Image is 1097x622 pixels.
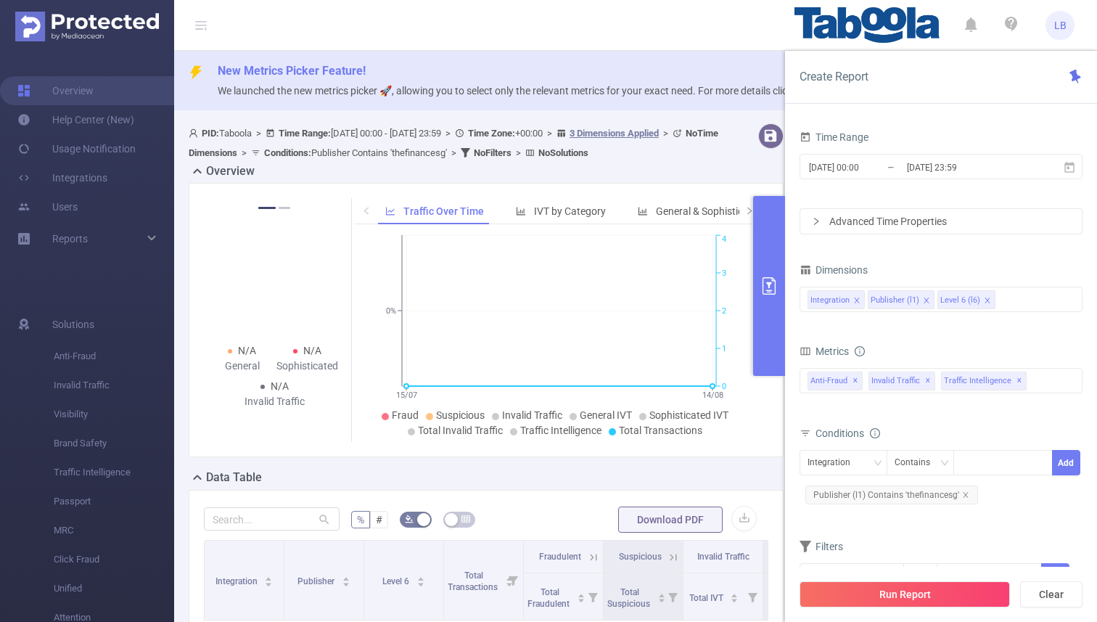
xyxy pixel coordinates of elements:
[702,390,723,400] tspan: 14/08
[237,147,251,158] span: >
[264,575,273,584] div: Sort
[210,359,275,374] div: General
[1054,11,1067,40] span: LB
[697,552,749,562] span: Invalid Traffic
[810,291,850,310] div: Integration
[297,576,337,586] span: Publisher
[1016,372,1022,390] span: ✕
[403,205,484,217] span: Traffic Over Time
[405,515,414,523] i: icon: bg-colors
[54,429,174,458] span: Brand Safety
[242,394,308,409] div: Invalid Traffic
[923,297,930,306] i: icon: close
[252,128,266,139] span: >
[416,575,424,579] i: icon: caret-up
[447,147,461,158] span: >
[392,409,419,421] span: Fraud
[800,131,868,143] span: Time Range
[357,514,364,525] span: %
[808,157,925,177] input: Start date
[800,264,868,276] span: Dimensions
[722,344,726,353] tspan: 1
[538,147,588,158] b: No Solutions
[271,380,289,392] span: N/A
[275,359,340,374] div: Sophisticated
[871,291,919,310] div: Publisher (l1)
[657,592,665,596] i: icon: caret-up
[382,576,411,586] span: Level 6
[619,425,702,436] span: Total Transactions
[54,487,174,516] span: Passport
[895,451,940,475] div: Contains
[962,491,969,499] i: icon: close
[800,70,868,83] span: Create Report
[461,515,470,523] i: icon: table
[800,581,1010,607] button: Run Report
[689,593,726,603] span: Total IVT
[17,105,134,134] a: Help Center (New)
[17,76,94,105] a: Overview
[416,575,425,584] div: Sort
[218,64,366,78] span: New Metrics Picker Feature!
[206,469,262,486] h2: Data Table
[808,372,863,390] span: Anti-Fraud
[204,507,340,531] input: Search...
[395,390,416,400] tspan: 15/07
[868,290,934,309] li: Publisher (l1)
[577,597,585,601] i: icon: caret-down
[815,427,880,439] span: Conditions
[607,587,652,609] span: Total Suspicious
[539,552,581,562] span: Fraudulent
[905,157,1023,177] input: End date
[362,206,371,215] i: icon: left
[474,147,511,158] b: No Filters
[436,409,485,421] span: Suspicious
[852,372,858,390] span: ✕
[342,575,350,579] i: icon: caret-up
[416,581,424,585] i: icon: caret-down
[937,290,995,309] li: Level 6 (l6)
[870,428,880,438] i: icon: info-circle
[543,128,556,139] span: >
[583,573,603,620] i: Filter menu
[731,592,739,596] i: icon: caret-up
[925,372,931,390] span: ✕
[619,552,662,562] span: Suspicious
[731,597,739,601] i: icon: caret-down
[279,128,331,139] b: Time Range:
[189,128,202,138] i: icon: user
[808,451,860,475] div: Integration
[742,573,763,620] i: Filter menu
[15,12,159,41] img: Protected Media
[657,592,666,600] div: Sort
[202,128,219,139] b: PID:
[54,458,174,487] span: Traffic Intelligence
[745,206,754,215] i: icon: right
[265,581,273,585] i: icon: caret-down
[649,409,728,421] span: Sophisticated IVT
[52,310,94,339] span: Solutions
[853,297,860,306] i: icon: close
[874,459,882,469] i: icon: down
[800,345,849,357] span: Metrics
[503,541,523,620] i: Filter menu
[662,573,683,620] i: Filter menu
[342,581,350,585] i: icon: caret-down
[516,206,526,216] i: icon: bar-chart
[279,207,290,209] button: 2
[418,425,503,436] span: Total Invalid Traffic
[206,163,255,180] h2: Overview
[54,545,174,574] span: Click Fraud
[189,65,203,80] i: icon: thunderbolt
[17,192,78,221] a: Users
[17,163,107,192] a: Integrations
[940,459,949,469] i: icon: down
[54,371,174,400] span: Invalid Traffic
[577,592,586,600] div: Sort
[800,209,1082,234] div: icon: rightAdvanced Time Properties
[218,85,838,97] span: We launched the new metrics picker 🚀, allowing you to select only the relevant metrics for your e...
[722,269,726,278] tspan: 3
[527,587,572,609] span: Total Fraudulent
[800,541,843,552] span: Filters
[448,570,500,592] span: Total Transactions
